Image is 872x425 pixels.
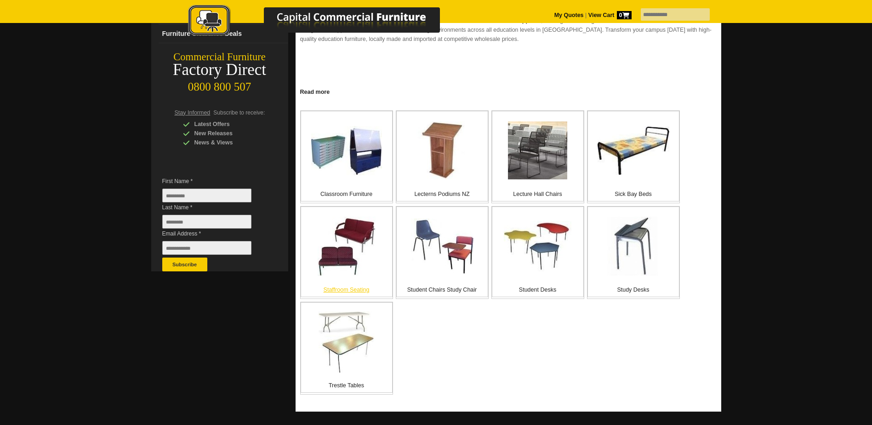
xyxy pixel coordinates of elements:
a: Classroom Furniture Classroom Furniture [300,110,393,203]
img: Lecterns Podiums NZ [412,121,472,179]
span: Last Name * [162,203,265,212]
img: Capital Commercial Furniture Logo [163,5,484,38]
a: Trestle Tables Trestle Tables [300,302,393,395]
span: 0 [617,11,632,19]
img: Classroom Furniture [311,126,382,175]
p: Capital Commercial Furniture is one of New Zealand’s trusted , offering a wide range of classroom... [300,16,717,44]
input: Email Address * [162,241,251,255]
p: Study Desks [588,285,679,294]
span: Subscribe to receive: [213,109,265,116]
div: Latest Offers [183,120,270,129]
div: Commercial Furniture [151,51,288,63]
div: 0800 800 507 [151,76,288,93]
a: Lecterns Podiums NZ Lecterns Podiums NZ [396,110,489,203]
strong: View Cart [588,12,632,18]
img: Trestle Tables [319,311,375,373]
input: First Name * [162,189,251,202]
span: Stay Informed [175,109,211,116]
h2: Quality Furniture for Schools and Campuses [300,84,717,98]
img: Lecture Hall Chairs [508,121,567,179]
img: Study Desks [604,217,663,276]
span: First Name * [162,177,265,186]
div: New Releases [183,129,270,138]
p: Lecterns Podiums NZ [397,190,488,199]
a: Furniture Clearance Deals [159,24,288,43]
a: Sick Bay Beds Sick Bay Beds [587,110,680,203]
a: Lecture Hall Chairs Lecture Hall Chairs [491,110,584,203]
p: Student Desks [492,285,583,294]
a: Click to read more [296,85,721,97]
div: Factory Direct [151,63,288,76]
a: Student Desks Student Desks [491,206,584,299]
p: Trestle Tables [301,381,392,390]
button: Subscribe [162,258,207,271]
img: Student Chairs Study Chair [411,218,473,274]
a: Capital Commercial Furniture Logo [163,5,484,41]
span: Email Address * [162,229,265,238]
img: Sick Bay Beds [598,126,669,175]
a: My Quotes [554,12,584,18]
a: View Cart0 [587,12,631,18]
p: Classroom Furniture [301,190,392,199]
p: Staffroom Seating [301,285,392,294]
img: Student Desks [504,221,571,272]
p: Lecture Hall Chairs [492,190,583,199]
input: Last Name * [162,215,251,229]
a: Student Chairs Study Chair Student Chairs Study Chair [396,206,489,299]
p: Student Chairs Study Chair [397,285,488,294]
a: Study Desks Study Desks [587,206,680,299]
div: News & Views [183,138,270,147]
p: Sick Bay Beds [588,190,679,199]
img: Staffroom Seating [318,217,376,276]
a: Staffroom Seating Staffroom Seating [300,206,393,299]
